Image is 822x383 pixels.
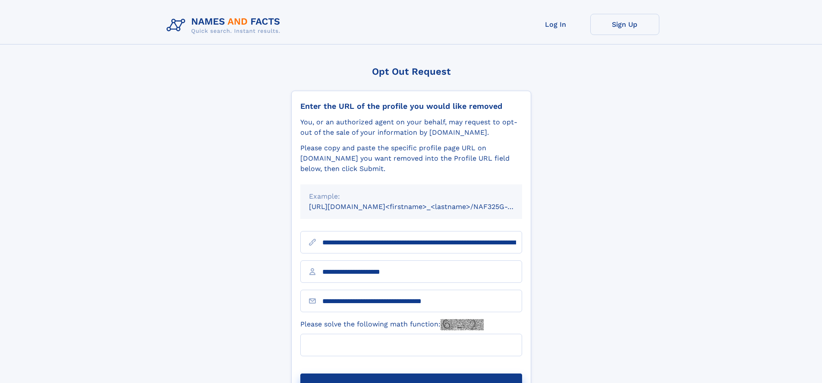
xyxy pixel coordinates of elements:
small: [URL][DOMAIN_NAME]<firstname>_<lastname>/NAF325G-xxxxxxxx [309,203,539,211]
div: Example: [309,191,513,202]
a: Log In [521,14,590,35]
div: You, or an authorized agent on your behalf, may request to opt-out of the sale of your informatio... [300,117,522,138]
img: Logo Names and Facts [163,14,287,37]
div: Opt Out Request [291,66,531,77]
a: Sign Up [590,14,659,35]
label: Please solve the following math function: [300,319,484,330]
div: Enter the URL of the profile you would like removed [300,101,522,111]
div: Please copy and paste the specific profile page URL on [DOMAIN_NAME] you want removed into the Pr... [300,143,522,174]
